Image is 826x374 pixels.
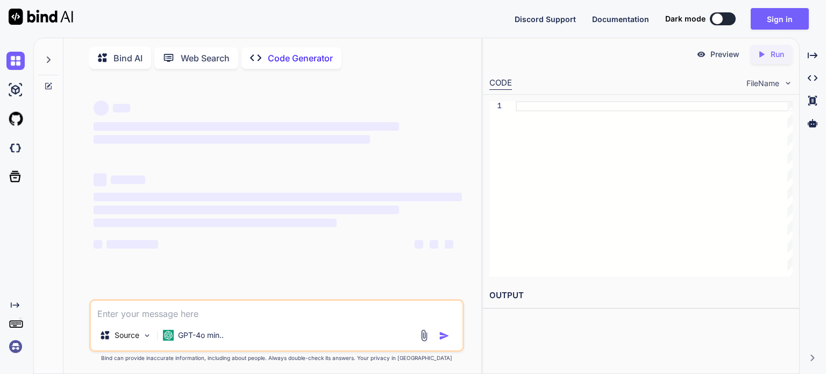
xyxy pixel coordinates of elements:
[515,15,576,24] span: Discord Support
[771,49,784,60] p: Run
[445,240,453,249] span: ‌
[143,331,152,340] img: Pick Models
[592,13,649,25] button: Documentation
[94,193,462,201] span: ‌
[163,330,174,341] img: GPT-4o mini
[710,49,739,60] p: Preview
[115,330,139,341] p: Source
[6,52,25,70] img: chat
[418,329,430,342] img: attachment
[94,173,106,186] span: ‌
[6,81,25,99] img: ai-studio
[268,52,333,65] p: Code Generator
[181,52,230,65] p: Web Search
[430,240,438,249] span: ‌
[746,78,779,89] span: FileName
[751,8,809,30] button: Sign in
[6,110,25,128] img: githubLight
[113,52,143,65] p: Bind AI
[178,330,224,341] p: GPT-4o min..
[489,77,512,90] div: CODE
[665,13,706,24] span: Dark mode
[415,240,423,249] span: ‌
[113,104,130,112] span: ‌
[439,330,450,341] img: icon
[94,135,370,144] span: ‌
[89,354,464,362] p: Bind can provide inaccurate information, including about people. Always double-check its answers....
[111,175,145,184] span: ‌
[6,139,25,157] img: darkCloudIdeIcon
[592,15,649,24] span: Documentation
[483,283,799,308] h2: OUTPUT
[489,101,502,111] div: 1
[784,79,793,88] img: chevron down
[515,13,576,25] button: Discord Support
[6,337,25,356] img: signin
[9,9,73,25] img: Bind AI
[94,101,109,116] span: ‌
[94,240,102,249] span: ‌
[94,218,337,227] span: ‌
[696,50,706,59] img: preview
[94,206,400,214] span: ‌
[106,240,158,249] span: ‌
[94,122,400,131] span: ‌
